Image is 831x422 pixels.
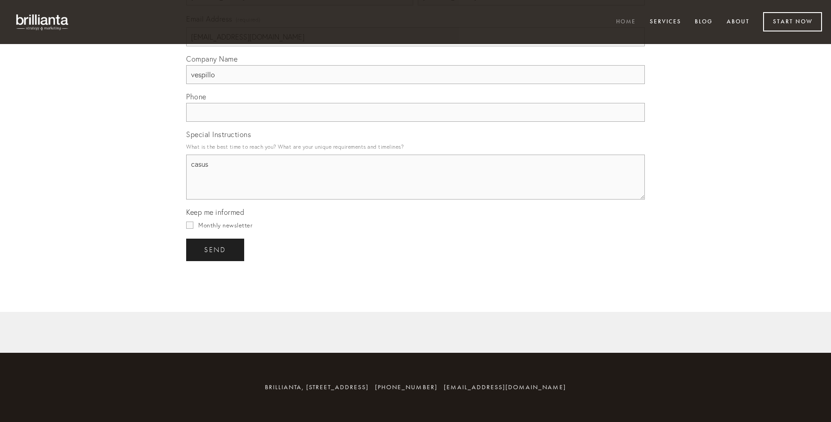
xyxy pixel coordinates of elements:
span: Special Instructions [186,130,251,139]
span: send [204,246,226,254]
span: Company Name [186,54,237,63]
a: Start Now [763,12,822,31]
a: About [721,15,755,30]
button: sendsend [186,239,244,261]
input: Monthly newsletter [186,222,193,229]
span: [PHONE_NUMBER] [375,383,438,391]
p: What is the best time to reach you? What are your unique requirements and timelines? [186,141,645,153]
img: brillianta - research, strategy, marketing [9,9,76,35]
span: Phone [186,92,206,101]
a: [EMAIL_ADDRESS][DOMAIN_NAME] [444,383,566,391]
a: Blog [689,15,719,30]
a: Services [644,15,687,30]
span: brillianta, [STREET_ADDRESS] [265,383,369,391]
span: Keep me informed [186,208,244,217]
textarea: casus [186,155,645,200]
span: Monthly newsletter [198,222,252,229]
a: Home [610,15,642,30]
